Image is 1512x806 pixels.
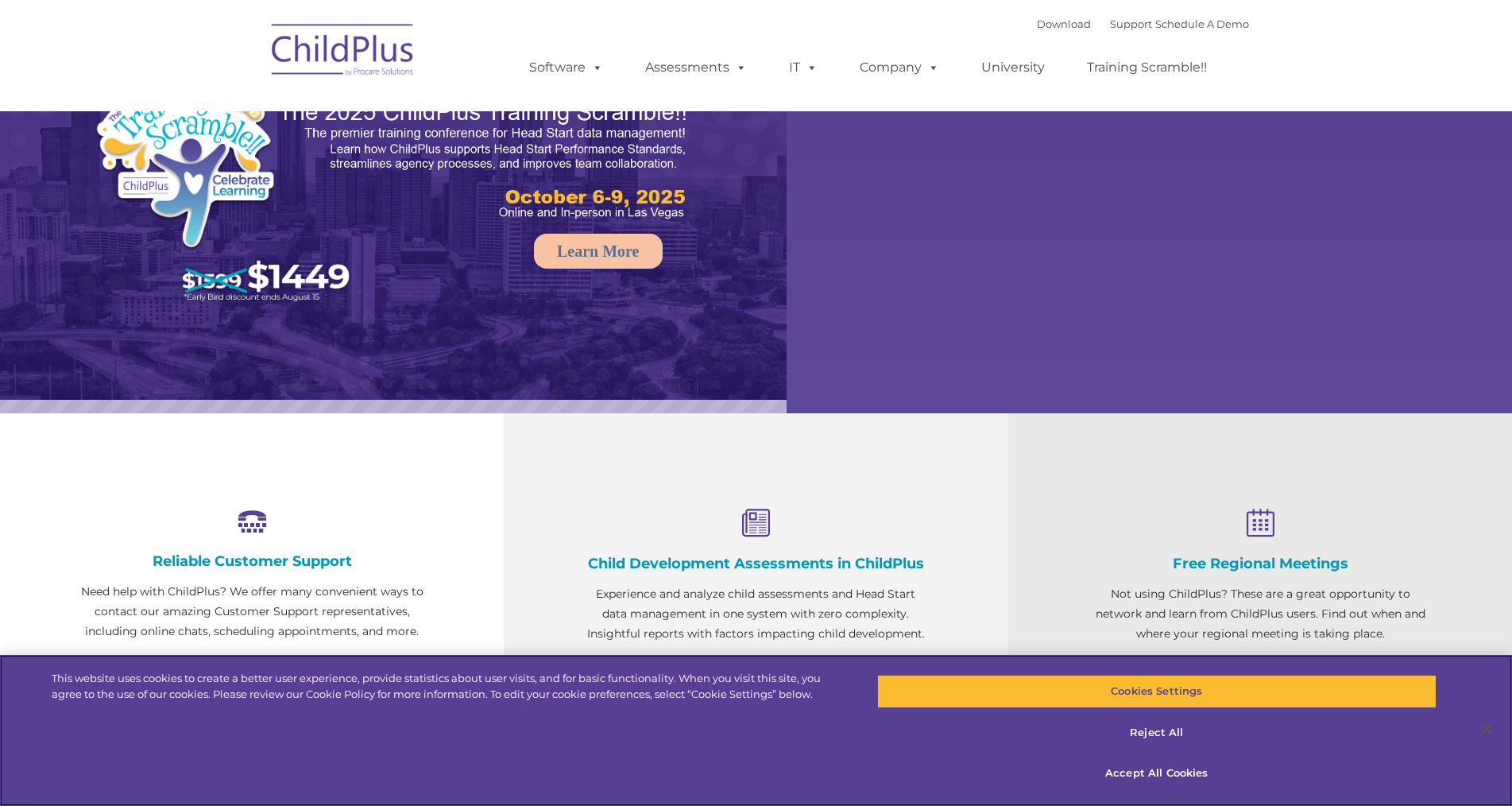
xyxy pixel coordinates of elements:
h4: Free Regional Meetings [1088,555,1433,572]
a: IT [773,52,833,83]
a: Company [844,52,955,83]
a: Assessments [629,52,763,83]
font: | [1037,17,1249,30]
a: Learn More [534,234,663,269]
a: Schedule A Demo [1155,17,1249,30]
p: Experience and analyze child assessments and Head Start data management in one system with zero c... [583,584,928,644]
img: ChildPlus by Procare Solutions [264,13,423,92]
a: Software [513,52,619,83]
p: Need help with ChildPlus? We offer many convenient ways to contact our amazing Customer Support r... [79,582,424,641]
a: Training Scramble!! [1071,52,1223,83]
div: This website uses cookies to create a better user experience, provide statistics about user visit... [52,671,832,702]
h4: Child Development Assessments in ChildPlus [583,555,928,572]
button: Cookies Settings [877,675,1437,708]
button: Close [1469,711,1504,746]
a: Download [1037,17,1091,30]
h4: Reliable Customer Support [79,552,424,570]
p: Not using ChildPlus? These are a great opportunity to network and learn from ChildPlus users. Fin... [1088,584,1433,644]
button: Reject All [877,716,1437,750]
button: Accept All Cookies [877,757,1437,790]
a: Support [1110,17,1152,30]
a: University [965,52,1061,83]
